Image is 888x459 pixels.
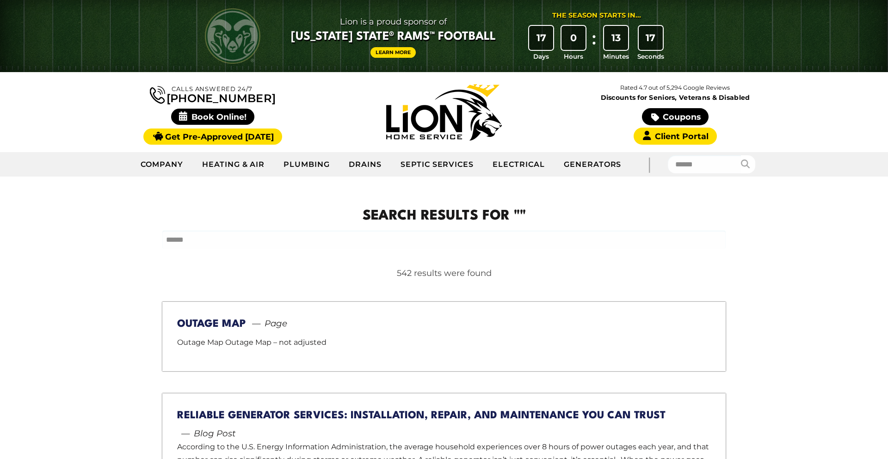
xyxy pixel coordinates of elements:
a: Heating & Air [193,153,274,176]
span: [US_STATE] State® Rams™ Football [291,29,496,45]
span: Book Online! [171,109,255,125]
span: Discounts for Seniors, Veterans & Disabled [561,94,789,101]
span: Page [248,317,287,330]
span: Seconds [637,52,664,61]
a: Get Pre-Approved [DATE] [143,129,282,145]
a: Client Portal [634,128,717,145]
a: Generators [555,153,631,176]
img: CSU Sponsor Badge [7,412,99,452]
span: Lion is a proud sponsor of [291,14,496,29]
span: Blog Post [177,427,235,440]
a: Reliable Generator Services: Installation, Repair, and Maintenance You Can Trust [177,410,666,421]
span: Minutes [603,52,629,61]
span: Days [533,52,549,61]
a: Outage Map [177,319,246,329]
div: The Season Starts in... [552,11,641,21]
a: Electrical [483,153,555,176]
img: CSU Rams logo [205,8,260,64]
div: 542 results were found [162,267,726,280]
img: Lion Home Service [386,84,502,141]
div: | [630,152,667,177]
div: 17 [529,26,553,50]
p: Outage Map Outage Map – not adjusted [177,336,711,349]
div: 0 [561,26,586,50]
div: 13 [604,26,628,50]
div: 17 [639,26,663,50]
a: Coupons [642,108,709,125]
a: Septic Services [391,153,483,176]
a: Drains [339,153,391,176]
span: Hours [564,52,583,61]
a: [PHONE_NUMBER] [150,84,276,104]
a: Plumbing [274,153,339,176]
h1: Search Results for "" [162,206,726,227]
a: Company [131,153,193,176]
div: : [590,26,599,61]
a: Learn More [370,47,416,58]
p: Rated 4.7 out of 5,294 Google Reviews [560,83,791,93]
